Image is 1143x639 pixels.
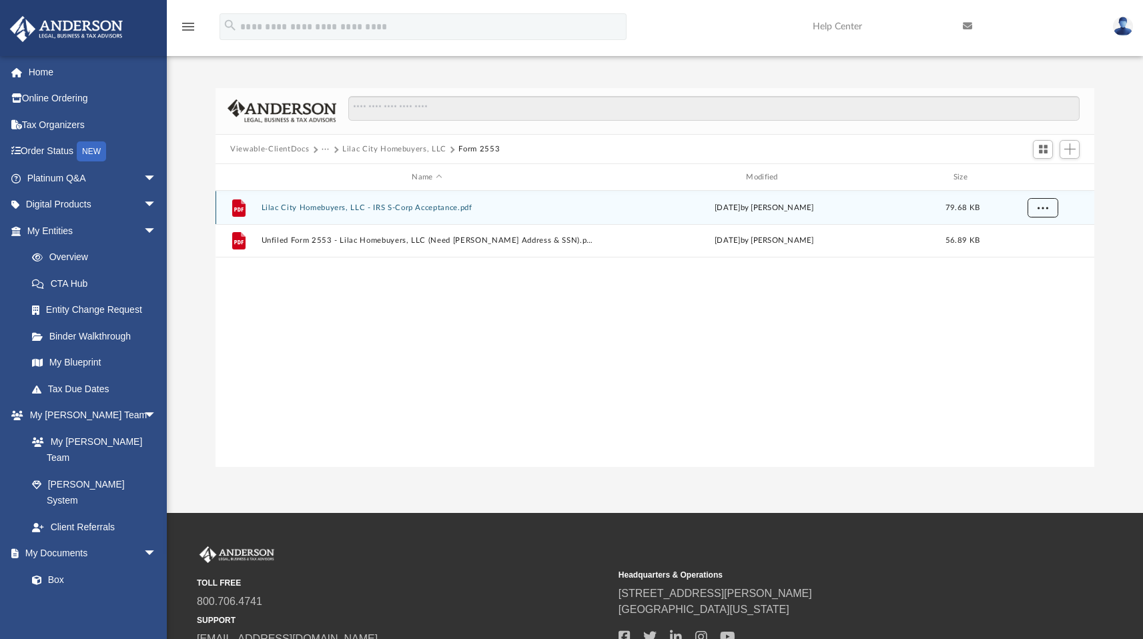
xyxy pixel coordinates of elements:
a: My Entitiesarrow_drop_down [9,217,177,244]
span: arrow_drop_down [143,402,170,430]
span: 79.68 KB [945,204,980,211]
button: Form 2553 [458,143,500,155]
div: Name [261,171,593,183]
small: SUPPORT [197,614,609,626]
a: Overview [19,244,177,271]
img: Anderson Advisors Platinum Portal [6,16,127,42]
div: [DATE] by [PERSON_NAME] [599,235,930,247]
button: Add [1060,140,1080,159]
a: Box [19,566,163,593]
a: Platinum Q&Aarrow_drop_down [9,165,177,191]
a: menu [180,25,196,35]
button: Lilac City Homebuyers, LLC [342,143,446,155]
a: Online Ordering [9,85,177,112]
a: My [PERSON_NAME] Team [19,428,163,471]
a: [PERSON_NAME] System [19,471,170,514]
a: Digital Productsarrow_drop_down [9,191,177,218]
a: My [PERSON_NAME] Teamarrow_drop_down [9,402,170,429]
span: 56.89 KB [945,237,980,244]
a: CTA Hub [19,270,177,297]
div: [DATE] by [PERSON_NAME] [599,202,930,214]
div: grid [216,191,1094,468]
a: 800.706.4741 [197,596,262,607]
button: ··· [322,143,330,155]
a: [GEOGRAPHIC_DATA][US_STATE] [619,604,789,615]
div: id [995,171,1088,183]
button: Unfiled Form 2553 - Lilac Homebuyers, LLC (Need [PERSON_NAME] Address & SSN).pdf [262,236,593,245]
small: Headquarters & Operations [619,569,1031,581]
button: More options [1028,198,1058,218]
a: Order StatusNEW [9,138,177,165]
div: Modified [599,171,930,183]
span: arrow_drop_down [143,165,170,192]
a: Entity Change Request [19,297,177,324]
a: Meeting Minutes [19,593,170,620]
a: My Documentsarrow_drop_down [9,540,170,567]
a: Tax Due Dates [19,376,177,402]
a: Binder Walkthrough [19,323,177,350]
input: Search files and folders [348,96,1080,121]
button: Switch to Grid View [1033,140,1053,159]
div: NEW [77,141,106,161]
span: arrow_drop_down [143,217,170,245]
button: Viewable-ClientDocs [230,143,309,155]
span: arrow_drop_down [143,191,170,219]
a: My Blueprint [19,350,170,376]
small: TOLL FREE [197,577,609,589]
img: Anderson Advisors Platinum Portal [197,546,277,564]
span: arrow_drop_down [143,540,170,568]
a: Home [9,59,177,85]
a: Client Referrals [19,514,170,540]
div: id [222,171,255,183]
i: search [223,18,238,33]
a: Tax Organizers [9,111,177,138]
i: menu [180,19,196,35]
button: Lilac City Homebuyers, LLC - IRS S-Corp Acceptance.pdf [262,203,593,212]
a: [STREET_ADDRESS][PERSON_NAME] [619,588,812,599]
div: Size [936,171,990,183]
img: User Pic [1113,17,1133,36]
